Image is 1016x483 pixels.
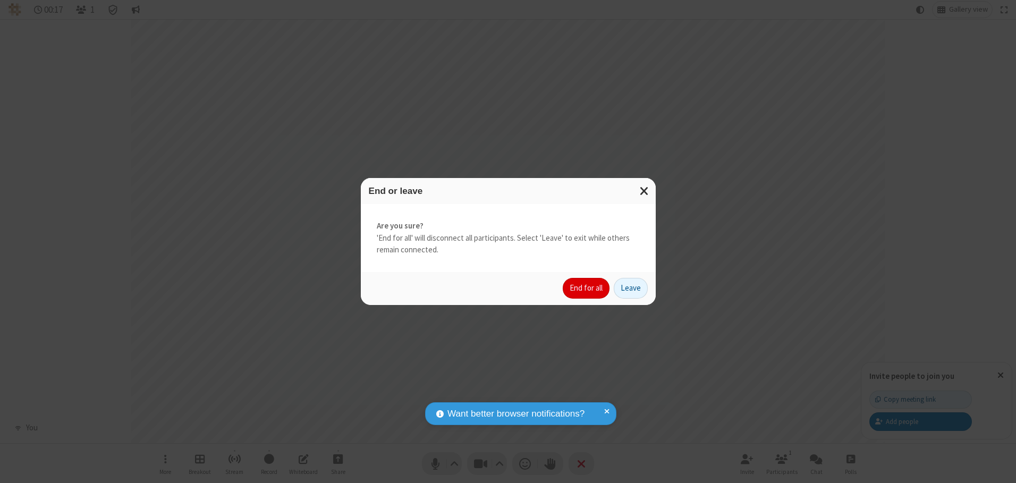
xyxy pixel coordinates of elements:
button: End for all [563,278,609,299]
h3: End or leave [369,186,648,196]
span: Want better browser notifications? [447,407,585,421]
strong: Are you sure? [377,220,640,232]
div: 'End for all' will disconnect all participants. Select 'Leave' to exit while others remain connec... [361,204,656,272]
button: Close modal [633,178,656,204]
button: Leave [614,278,648,299]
